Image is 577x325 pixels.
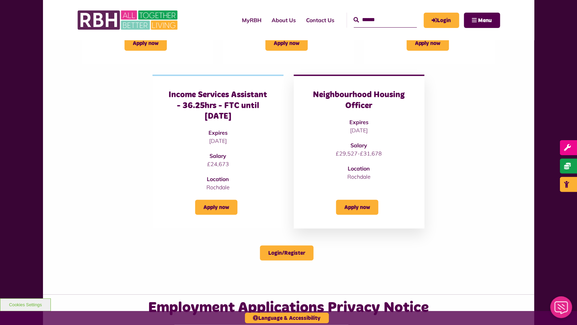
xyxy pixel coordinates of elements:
[307,149,411,158] p: £29,527-£31,678
[478,18,492,23] span: Menu
[267,11,301,29] a: About Us
[301,11,340,29] a: Contact Us
[195,200,237,215] a: Apply now
[407,36,449,51] a: Apply now
[77,7,179,33] img: RBH
[265,36,308,51] a: Apply now
[307,90,411,111] h3: Neighbourhood Housing Officer
[166,183,270,191] p: Rochdale
[166,137,270,145] p: [DATE]
[424,13,459,28] a: MyRBH
[307,173,411,181] p: Rochdale
[166,90,270,122] h3: Income Services Assistant - 36.25hrs - FTC until [DATE]
[208,129,228,136] strong: Expires
[336,200,378,215] a: Apply now
[210,152,226,159] strong: Salary
[349,119,369,125] strong: Expires
[245,313,329,323] button: Language & Accessibility
[546,294,577,325] iframe: Netcall Web Assistant for live chat
[354,13,417,27] input: Search
[147,298,430,317] h3: Employment Applications Privacy Notice
[464,13,500,28] button: Navigation
[237,11,267,29] a: MyRBH
[348,165,370,172] strong: Location
[260,246,314,261] a: Login/Register
[207,176,229,182] strong: Location
[351,142,367,149] strong: Salary
[125,36,167,51] a: Apply now
[166,160,270,168] p: £24,673
[307,126,411,134] p: [DATE]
